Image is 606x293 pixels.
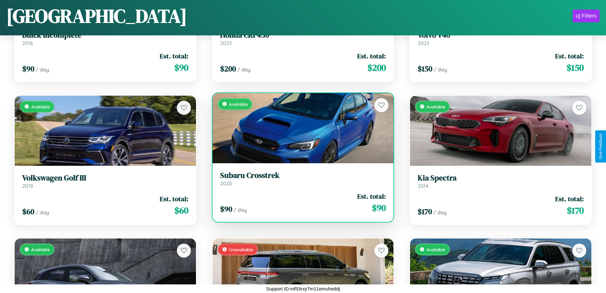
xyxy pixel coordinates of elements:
[357,192,386,201] span: Est. total:
[31,247,50,252] span: Available
[22,31,188,46] a: Buick Incomplete2016
[220,31,386,40] h3: Honda CRF450
[555,194,584,203] span: Est. total:
[220,204,232,214] span: $ 90
[427,104,445,109] span: Available
[174,204,188,217] span: $ 60
[418,173,584,183] h3: Kia Spectra
[367,61,386,74] span: $ 200
[433,209,447,216] span: / day
[418,206,432,217] span: $ 170
[357,51,386,61] span: Est. total:
[229,247,253,252] span: Unavailable
[22,206,34,217] span: $ 60
[220,180,232,187] span: 2020
[418,31,584,40] h3: Volvo V40
[6,3,187,29] h1: [GEOGRAPHIC_DATA]
[418,173,584,189] a: Kia Spectra2014
[31,104,50,109] span: Available
[174,61,188,74] span: $ 90
[418,183,428,189] span: 2014
[418,40,429,46] span: 2023
[22,183,33,189] span: 2019
[418,31,584,46] a: Volvo V402023
[220,171,386,187] a: Subaru Crosstrek2020
[567,61,584,74] span: $ 150
[573,10,600,22] button: Filters
[266,284,340,293] p: Support ID: mf53rxy7m11emuheddj
[582,13,596,19] div: Filters
[36,209,49,216] span: / day
[22,173,188,189] a: Volkswagen Golf III2019
[22,40,33,46] span: 2016
[36,66,49,73] span: / day
[220,31,386,46] a: Honda CRF4502023
[567,204,584,217] span: $ 170
[372,201,386,214] span: $ 90
[418,63,432,74] span: $ 150
[220,40,232,46] span: 2023
[233,207,247,213] span: / day
[434,66,447,73] span: / day
[22,31,188,40] h3: Buick Incomplete
[160,51,188,61] span: Est. total:
[160,194,188,203] span: Est. total:
[229,101,248,107] span: Available
[598,134,603,159] div: Give Feedback
[427,247,445,252] span: Available
[555,51,584,61] span: Est. total:
[22,63,34,74] span: $ 90
[220,171,386,180] h3: Subaru Crosstrek
[237,66,251,73] span: / day
[22,173,188,183] h3: Volkswagen Golf III
[220,63,236,74] span: $ 200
